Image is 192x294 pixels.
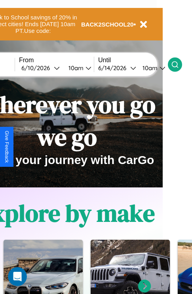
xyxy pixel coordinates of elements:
b: BACK2SCHOOL20 [81,21,134,28]
div: Give Feedback [4,131,10,163]
div: 10am [139,64,160,72]
label: Until [98,57,168,64]
button: 6/10/2026 [19,64,62,72]
div: 6 / 14 / 2026 [98,64,130,72]
button: 10am [62,64,94,72]
iframe: Intercom live chat [8,267,27,286]
label: From [19,57,94,64]
button: 10am [136,64,168,72]
div: 10am [65,64,86,72]
div: 6 / 10 / 2026 [21,64,54,72]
